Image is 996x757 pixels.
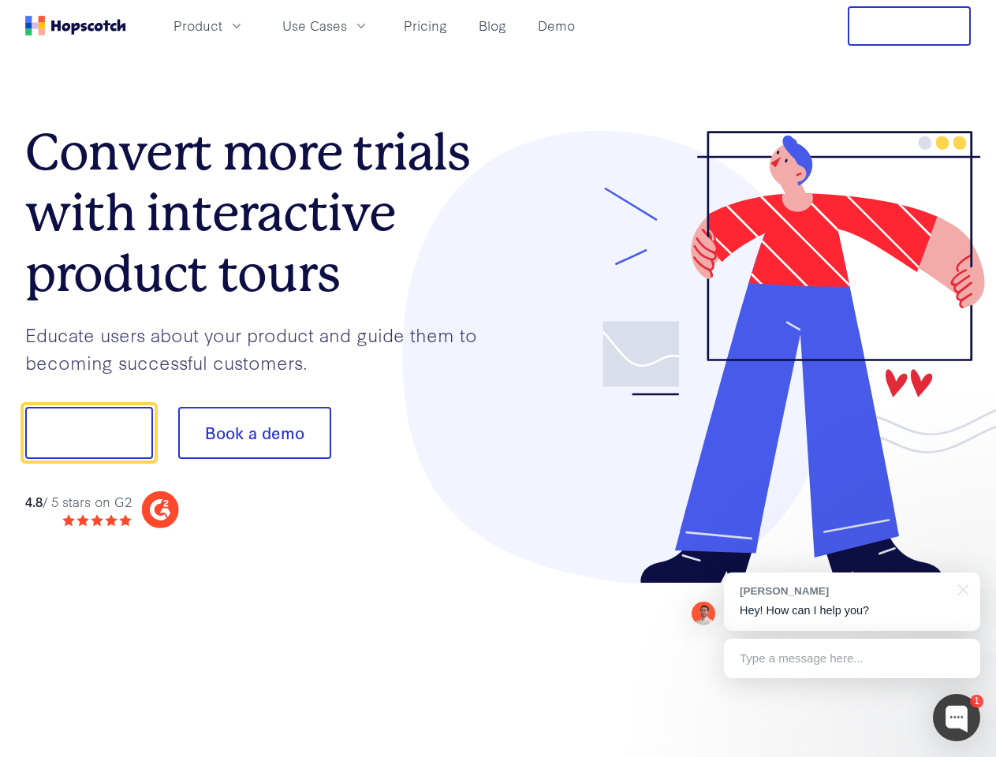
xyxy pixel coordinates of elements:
a: Pricing [397,13,453,39]
div: [PERSON_NAME] [740,584,949,599]
a: Home [25,16,126,35]
h1: Convert more trials with interactive product tours [25,122,498,304]
img: Mark Spera [692,602,715,625]
button: Book a demo [178,407,331,459]
div: 1 [970,695,983,708]
a: Blog [472,13,513,39]
span: Product [173,16,222,35]
p: Hey! How can I help you? [740,602,964,619]
button: Show me! [25,407,153,459]
button: Use Cases [273,13,379,39]
span: Use Cases [282,16,347,35]
a: Demo [532,13,581,39]
button: Free Trial [848,6,971,46]
button: Product [164,13,254,39]
strong: 4.8 [25,492,43,510]
p: Educate users about your product and guide them to becoming successful customers. [25,321,498,375]
div: / 5 stars on G2 [25,492,132,512]
div: Type a message here... [724,639,980,678]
